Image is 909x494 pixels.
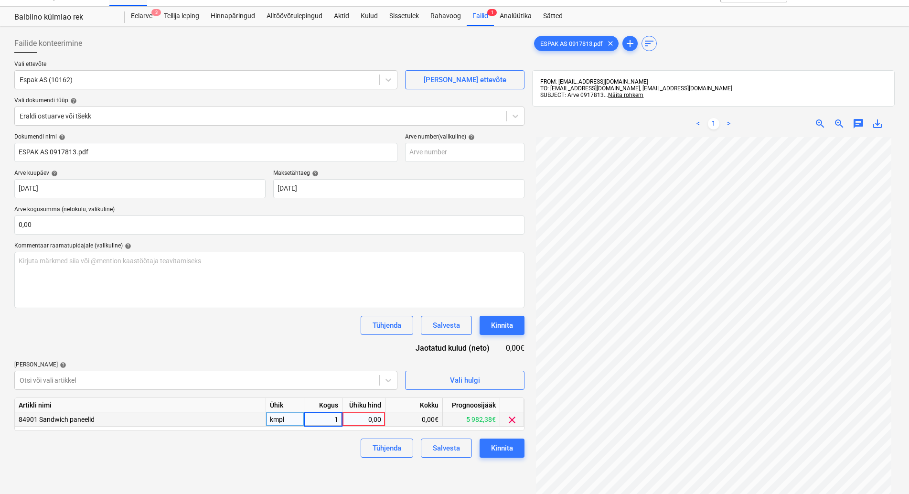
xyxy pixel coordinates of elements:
[505,343,525,354] div: 0,00€
[14,179,266,198] input: Arve kuupäeva pole määratud.
[273,170,524,177] div: Maksetähtaeg
[540,92,604,98] span: SUBJECT: Arve 0917813
[49,170,58,177] span: help
[443,398,500,412] div: Prognoosijääk
[433,442,460,454] div: Salvesta
[421,439,472,458] button: Salvesta
[425,7,467,26] a: Rahavoog
[14,143,397,162] input: Dokumendi nimi
[14,170,266,177] div: Arve kuupäev
[304,398,342,412] div: Kogus
[861,448,909,494] iframe: Chat Widget
[814,118,826,129] span: zoom_in
[58,362,66,368] span: help
[421,316,472,335] button: Salvesta
[540,85,732,92] span: TO: [EMAIL_ADDRESS][DOMAIN_NAME], [EMAIL_ADDRESS][DOMAIN_NAME]
[491,442,513,454] div: Kinnita
[433,319,460,332] div: Salvesta
[537,7,568,26] a: Sätted
[385,398,443,412] div: Kokku
[373,319,401,332] div: Tühjenda
[466,134,475,140] span: help
[491,319,513,332] div: Kinnita
[15,398,266,412] div: Artikli nimi
[125,7,158,26] a: Eelarve3
[443,412,500,427] div: 5 982,38€
[266,398,304,412] div: Ühik
[405,143,524,162] input: Arve number
[693,118,704,129] a: Previous page
[342,398,385,412] div: Ühiku hind
[834,118,845,129] span: zoom_out
[355,7,384,26] a: Kulud
[540,78,648,85] span: FROM: [EMAIL_ADDRESS][DOMAIN_NAME]
[123,243,131,249] span: help
[624,38,636,49] span: add
[872,118,883,129] span: save_alt
[266,412,304,427] div: kmpl
[125,7,158,26] div: Eelarve
[405,133,524,141] div: Arve number (valikuline)
[450,374,480,387] div: Vali hulgi
[14,12,114,22] div: Balbiino külmlao rek
[14,215,524,235] input: Arve kogusumma (netokulu, valikuline)
[405,371,524,390] button: Vali hulgi
[480,316,524,335] button: Kinnita
[723,118,735,129] a: Next page
[19,416,95,423] span: 84901 Sandwich paneelid
[68,97,77,104] span: help
[400,343,504,354] div: Jaotatud kulud (neto)
[261,7,328,26] a: Alltöövõtulepingud
[535,40,609,47] span: ESPAK AS 0917813.pdf
[158,7,205,26] a: Tellija leping
[14,97,524,105] div: Vali dokumendi tüüp
[14,242,524,250] div: Kommentaar raamatupidajale (valikuline)
[424,74,506,86] div: [PERSON_NAME] ettevõte
[57,134,65,140] span: help
[273,179,524,198] input: Tähtaega pole määratud
[405,70,524,89] button: [PERSON_NAME] ettevõte
[384,7,425,26] a: Sissetulek
[534,36,619,51] div: ESPAK AS 0917813.pdf
[643,38,655,49] span: sort
[385,412,443,427] div: 0,00€
[14,361,397,369] div: [PERSON_NAME]
[361,316,413,335] button: Tühjenda
[151,9,161,16] span: 3
[853,118,864,129] span: chat
[506,414,518,426] span: clear
[14,206,524,215] p: Arve kogusumma (netokulu, valikuline)
[487,9,497,16] span: 1
[14,38,82,49] span: Failide konteerimine
[310,170,319,177] span: help
[14,133,397,141] div: Dokumendi nimi
[605,38,616,49] span: clear
[205,7,261,26] a: Hinnapäringud
[346,412,381,427] div: 0,00
[467,7,494,26] div: Failid
[373,442,401,454] div: Tühjenda
[480,439,524,458] button: Kinnita
[467,7,494,26] a: Failid1
[708,118,719,129] a: Page 1 is your current page
[608,92,643,98] span: Näita rohkem
[361,439,413,458] button: Tühjenda
[14,61,397,70] p: Vali ettevõte
[604,92,643,98] span: ...
[328,7,355,26] a: Aktid
[494,7,537,26] a: Analüütika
